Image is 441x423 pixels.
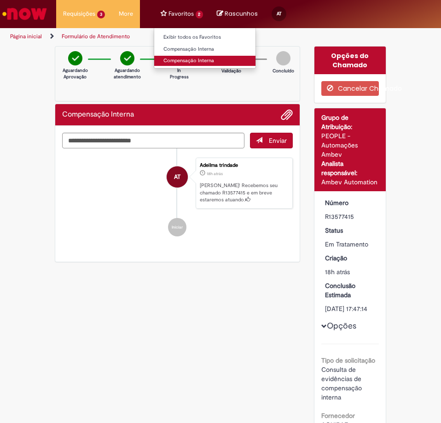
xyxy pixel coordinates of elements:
[62,148,293,246] ul: Histórico de tíquete
[321,365,364,401] span: Consulta de evidências de compensação interna
[154,32,256,42] a: Exibir todos os Favoritos
[325,268,350,276] span: 18h atrás
[325,304,376,313] div: [DATE] 17:47:14
[273,68,294,74] p: Concluído
[170,67,189,81] p: In Progress
[63,67,88,81] p: Aguardando Aprovação
[207,171,223,176] time: 29/09/2025 14:47:10
[97,11,105,18] span: 3
[200,163,287,168] div: Adeilma trindade
[62,33,130,40] a: Formulário de Atendimento
[325,268,350,276] time: 29/09/2025 14:47:10
[321,131,379,159] div: PEOPLE - Automações Ambev
[321,411,355,420] b: Fornecedor
[325,267,376,276] div: 29/09/2025 14:47:10
[154,44,256,54] a: Compensação Interna
[314,47,386,74] div: Opções do Chamado
[1,5,48,23] img: ServiceNow
[114,67,141,81] p: Aguardando atendimento
[62,133,244,148] textarea: Digite sua mensagem aqui...
[62,111,134,119] h2: Compensação Interna Histórico de tíquete
[276,51,290,65] img: img-circle-grey.png
[221,68,241,74] p: Validação
[120,51,134,65] img: check-circle-green.png
[325,212,376,221] div: R13577415
[321,177,379,187] div: Ambev Automation
[168,9,194,18] span: Favoritos
[321,113,379,131] div: Grupo de Atribuição:
[154,28,256,69] ul: Favoritos
[281,109,293,121] button: Adicionar anexos
[217,9,258,18] a: No momento, sua lista de rascunhos tem 0 Itens
[167,166,188,188] div: Adeilma trindade
[277,11,282,17] span: AT
[196,11,203,18] span: 2
[10,33,42,40] a: Página inicial
[321,81,379,96] button: Cancelar Chamado
[318,253,383,263] dt: Criação
[62,158,293,209] li: Adeilma trindade
[225,9,258,18] span: Rascunhos
[318,226,383,235] dt: Status
[63,9,95,18] span: Requisições
[68,51,82,65] img: check-circle-green.png
[321,356,375,364] b: Tipo de solicitação
[7,28,214,45] ul: Trilhas de página
[119,9,133,18] span: More
[207,171,223,176] span: 18h atrás
[250,133,293,148] button: Enviar
[269,136,287,145] span: Enviar
[200,182,287,204] p: [PERSON_NAME]! Recebemos seu chamado R13577415 e em breve estaremos atuando.
[174,166,180,188] span: AT
[154,56,256,66] a: Compensação Interna
[318,281,383,300] dt: Conclusão Estimada
[325,240,376,249] div: Em Tratamento
[321,159,379,177] div: Analista responsável:
[318,198,383,207] dt: Número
